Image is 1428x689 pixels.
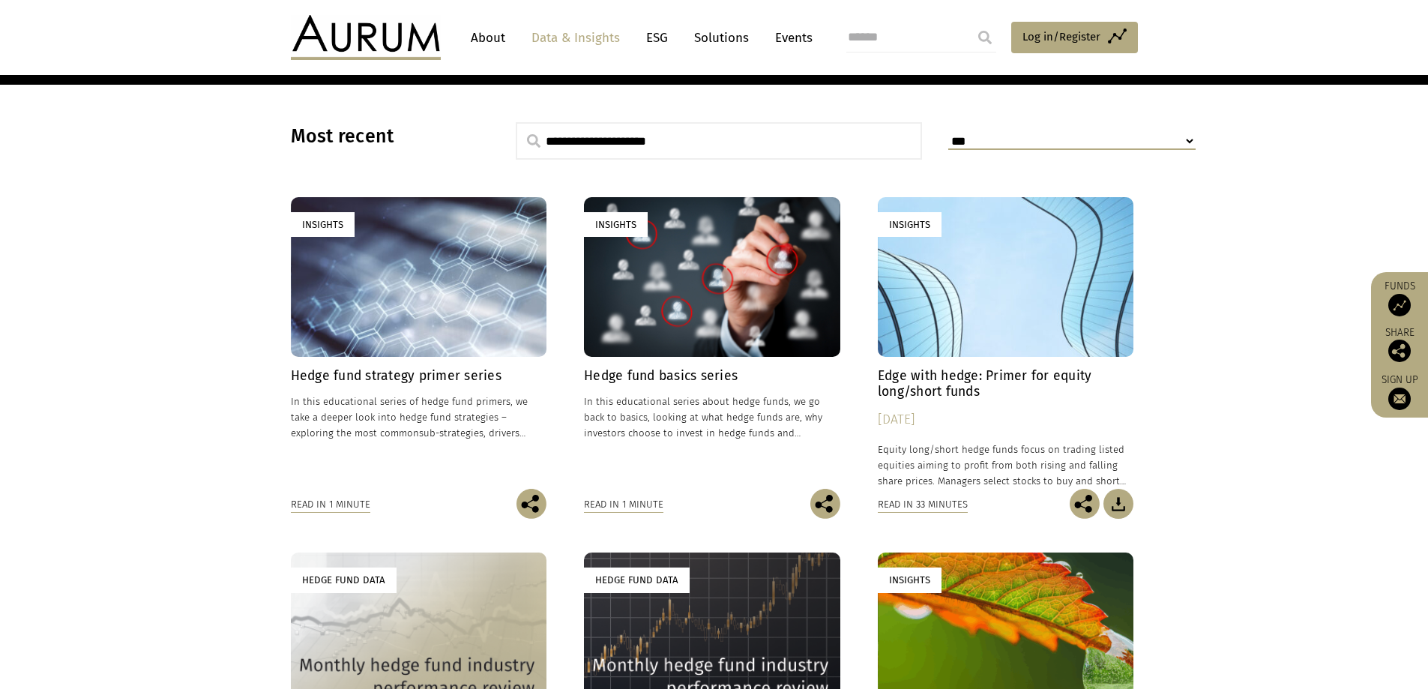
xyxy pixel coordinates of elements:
h3: Most recent [291,125,478,148]
img: Access Funds [1388,294,1411,316]
img: Share this post [516,489,546,519]
div: [DATE] [878,409,1134,430]
div: Insights [878,212,942,237]
div: Read in 1 minute [291,496,370,513]
img: Share this post [810,489,840,519]
div: Hedge Fund Data [291,568,397,592]
a: Solutions [687,24,756,52]
img: Download Article [1103,489,1133,519]
div: Read in 33 minutes [878,496,968,513]
a: Insights Hedge fund strategy primer series In this educational series of hedge fund primers, we t... [291,197,547,489]
img: Sign up to our newsletter [1388,388,1411,410]
a: Events [768,24,813,52]
p: Equity long/short hedge funds focus on trading listed equities aiming to profit from both rising ... [878,442,1134,489]
a: Insights Hedge fund basics series In this educational series about hedge funds, we go back to bas... [584,197,840,489]
h4: Edge with hedge: Primer for equity long/short funds [878,368,1134,400]
a: Data & Insights [524,24,627,52]
h4: Hedge fund basics series [584,368,840,384]
img: Share this post [1388,340,1411,362]
a: Sign up [1379,373,1421,410]
div: Read in 1 minute [584,496,663,513]
h4: Hedge fund strategy primer series [291,368,547,384]
div: Hedge Fund Data [584,568,690,592]
a: Funds [1379,280,1421,316]
p: In this educational series about hedge funds, we go back to basics, looking at what hedge funds a... [584,394,840,441]
a: Log in/Register [1011,22,1138,53]
span: sub-strategies [419,427,483,439]
a: Insights Edge with hedge: Primer for equity long/short funds [DATE] Equity long/short hedge funds... [878,197,1134,489]
a: About [463,24,513,52]
span: Log in/Register [1022,28,1100,46]
a: ESG [639,24,675,52]
input: Submit [970,22,1000,52]
img: Aurum [291,15,441,60]
div: Insights [291,212,355,237]
div: Insights [584,212,648,237]
img: search.svg [527,134,540,148]
img: Share this post [1070,489,1100,519]
p: In this educational series of hedge fund primers, we take a deeper look into hedge fund strategie... [291,394,547,441]
div: Insights [878,568,942,592]
div: Share [1379,328,1421,362]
